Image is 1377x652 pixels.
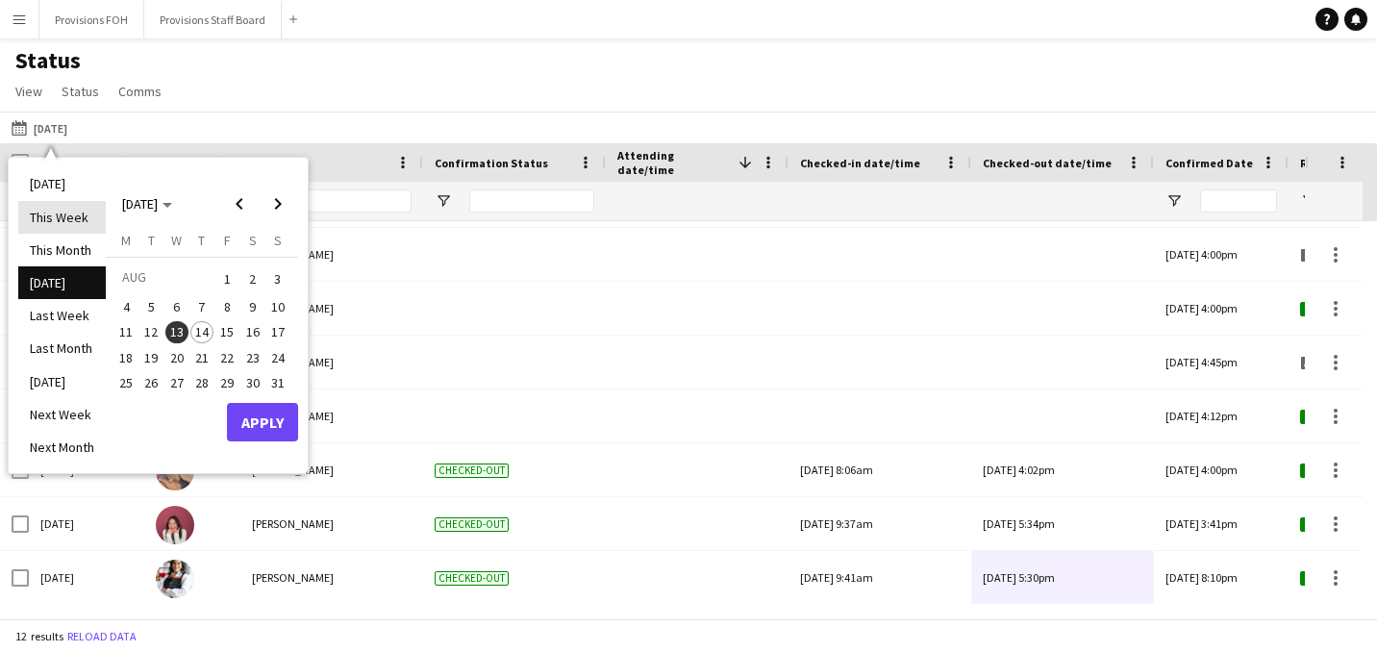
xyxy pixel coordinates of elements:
span: 27 [165,371,188,394]
button: Next month [259,185,297,223]
span: Confirmed [1300,302,1371,316]
button: 05-08-2025 [138,294,163,319]
span: Comms [118,83,162,100]
span: 24 [266,346,289,369]
span: Checked-out [435,571,509,586]
span: 11 [114,321,138,344]
span: 2 [241,265,264,292]
span: Confirmation Status [435,156,548,170]
button: 12-08-2025 [138,319,163,344]
img: Gendra Angela Faelden [156,506,194,544]
div: [DATE] 8:06am [800,443,960,496]
div: [DATE] [29,497,144,550]
span: 21 [190,346,213,369]
span: 3 [266,265,289,292]
button: [DATE] [8,116,71,139]
span: 6 [165,295,188,318]
div: [DATE] 4:45pm [1154,336,1289,389]
button: 21-08-2025 [189,345,214,370]
span: 26 [140,371,163,394]
span: F [224,232,231,249]
li: [DATE] [18,365,106,398]
button: 10-08-2025 [265,294,290,319]
span: 10 [266,295,289,318]
button: 22-08-2025 [214,345,239,370]
span: Confirmed [1300,517,1371,532]
span: 23 [241,346,264,369]
button: 03-08-2025 [265,264,290,294]
button: 31-08-2025 [265,370,290,395]
div: [DATE] 3:41pm [1154,497,1289,550]
td: AUG [113,264,214,294]
span: Confirmed [1300,464,1371,478]
div: [DATE] 9:37am [800,497,960,550]
button: 15-08-2025 [214,319,239,344]
li: This Week [18,201,106,234]
span: View [15,83,42,100]
span: Name [252,156,283,170]
input: Confirmation Status Filter Input [469,189,594,213]
div: [DATE] 9:41am [800,551,960,604]
span: [DATE] [122,195,158,213]
span: 31 [266,371,289,394]
button: 23-08-2025 [239,345,264,370]
span: 12 [140,321,163,344]
button: 29-08-2025 [214,370,239,395]
button: 01-08-2025 [214,264,239,294]
div: [DATE] 4:02pm [983,443,1142,496]
button: 04-08-2025 [113,294,138,319]
span: 30 [241,371,264,394]
li: Next Month [18,431,106,464]
div: [DATE] [29,551,144,604]
span: 25 [114,371,138,394]
span: 9 [241,295,264,318]
span: Checked-out [435,517,509,532]
button: 27-08-2025 [164,370,189,395]
span: S [249,232,257,249]
li: [DATE] [18,266,106,299]
li: This Month [18,234,106,266]
span: Checked-out [435,464,509,478]
li: Next Week [18,398,106,431]
span: [PERSON_NAME] [252,516,334,531]
button: 19-08-2025 [138,345,163,370]
input: Name Filter Input [287,189,412,213]
button: 26-08-2025 [138,370,163,395]
a: Comms [111,79,169,104]
span: 7 [190,295,213,318]
div: [DATE] 4:00pm [1154,228,1289,281]
span: 18 [114,346,138,369]
a: Status [54,79,107,104]
button: Choose month and year [114,187,180,221]
div: [DATE] 4:12pm [1154,389,1289,442]
button: 16-08-2025 [239,319,264,344]
button: Provisions Staff Board [144,1,282,38]
span: Confirmed [1300,410,1371,424]
button: Open Filter Menu [1300,192,1317,210]
li: [DATE] [18,167,106,200]
button: 28-08-2025 [189,370,214,395]
button: 14-08-2025 [189,319,214,344]
button: Apply [227,403,298,441]
span: W [171,232,182,249]
span: 1 [215,265,238,292]
button: 30-08-2025 [239,370,264,395]
span: 29 [215,371,238,394]
div: [DATE] 5:34pm [983,497,1142,550]
span: 16 [241,321,264,344]
li: Last Month [18,332,106,364]
button: Provisions FOH [39,1,144,38]
a: View [8,79,50,104]
span: M [121,232,131,249]
button: 20-08-2025 [164,345,189,370]
span: T [148,232,155,249]
span: 20 [165,346,188,369]
span: 17 [266,321,289,344]
button: 06-08-2025 [164,294,189,319]
span: 22 [215,346,238,369]
span: [PERSON_NAME] [252,570,334,585]
button: 11-08-2025 [113,319,138,344]
button: Open Filter Menu [435,192,452,210]
button: 24-08-2025 [265,345,290,370]
button: Previous month [220,185,259,223]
